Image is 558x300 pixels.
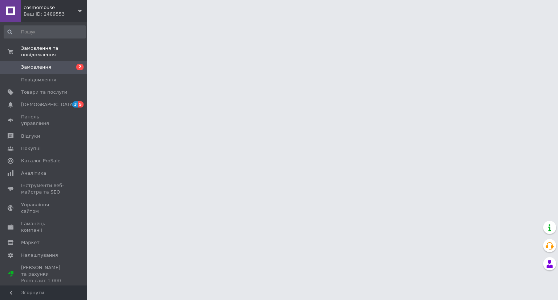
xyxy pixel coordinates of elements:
[4,25,86,38] input: Пошук
[24,4,78,11] span: cosmomouse
[21,114,67,127] span: Панель управління
[21,264,67,284] span: [PERSON_NAME] та рахунки
[21,77,56,83] span: Повідомлення
[76,64,84,70] span: 2
[21,101,75,108] span: [DEMOGRAPHIC_DATA]
[21,277,67,284] div: Prom сайт 1 000
[78,101,84,108] span: 5
[21,202,67,215] span: Управління сайтом
[24,11,87,17] div: Ваш ID: 2489553
[21,252,58,259] span: Налаштування
[21,64,51,70] span: Замовлення
[21,170,46,177] span: Аналітика
[21,89,67,96] span: Товари та послуги
[72,101,78,108] span: 3
[21,145,41,152] span: Покупці
[21,239,40,246] span: Маркет
[21,220,67,234] span: Гаманець компанії
[21,158,60,164] span: Каталог ProSale
[21,45,87,58] span: Замовлення та повідомлення
[21,133,40,139] span: Відгуки
[21,182,67,195] span: Інструменти веб-майстра та SEO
